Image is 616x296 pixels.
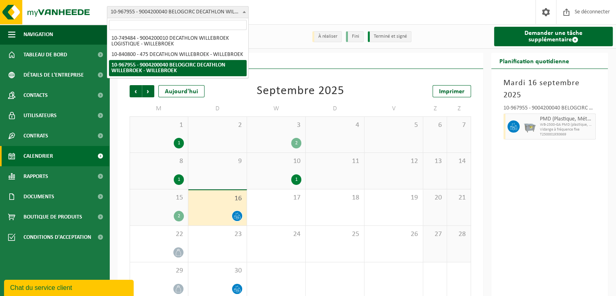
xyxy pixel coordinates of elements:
[23,92,48,99] font: Contacts
[234,230,242,238] font: 23
[178,214,180,219] font: 2
[238,121,242,129] font: 2
[458,106,461,112] font: Z
[411,157,418,165] font: 12
[111,9,290,15] font: 10-967955 - 9004200040 BELOGCIRC DECATHLON WILLEBROEK - WILLEBROEK
[435,194,442,202] font: 20
[178,177,180,182] font: 1
[411,194,418,202] font: 19
[109,33,247,49] li: 10-749484 - 9004200010 DECATHLON WILLEBROEK LOGISTIQUE - WILLEBROEK
[439,88,465,95] font: Imprimer
[23,214,82,220] font: Boutique de produits
[458,157,466,165] font: 14
[23,194,54,200] font: Documents
[293,157,301,165] font: 10
[414,121,418,129] font: 5
[462,121,466,129] font: 7
[411,230,418,238] font: 26
[238,157,242,165] font: 9
[494,27,613,46] a: Demander une tâche supplémentaire
[524,30,582,43] font: Demander une tâche supplémentaire
[23,72,84,78] font: Détails de l'entreprise
[234,267,242,275] font: 30
[434,106,437,112] font: Z
[356,121,359,129] font: 4
[176,267,183,275] font: 29
[165,88,198,95] font: Aujourd'hui
[23,32,53,38] font: Navigation
[23,153,53,159] font: Calendrier
[458,230,466,238] font: 28
[234,195,242,202] font: 16
[293,194,301,202] font: 17
[156,106,162,112] font: M
[575,9,610,15] font: Se déconnecter
[107,6,248,18] span: 10-967955 - 9004200040 BELOGCIRC DECATHLON WILLEBROEK - WILLEBROEK
[374,34,407,39] font: Terminé et signé
[295,177,298,182] font: 1
[109,49,247,60] li: 10-840800 - 475 DECATHLON WILLEBROEK - WILLEBROEK
[257,85,344,97] font: Septembre 2025
[295,141,298,146] font: 2
[215,106,220,112] font: D
[23,234,91,240] font: Conditions d'acceptation
[178,141,180,146] font: 1
[179,157,183,165] font: 8
[438,121,442,129] font: 6
[179,121,183,129] font: 1
[540,127,580,132] font: Vidange à fréquence fixe
[524,120,536,133] img: WB-2500-GAL-GY-01
[435,157,442,165] font: 13
[352,194,359,202] font: 18
[273,106,279,112] font: W
[352,34,359,39] font: Fini
[333,106,337,112] font: D
[23,113,57,119] font: Utilisateurs
[499,58,569,65] font: Planification quotidienne
[435,230,442,238] font: 27
[540,132,566,137] font: T250001930669
[318,34,337,39] font: À réaliser
[176,194,183,202] font: 15
[392,106,396,112] font: V
[297,121,301,129] font: 3
[23,52,67,58] font: Tableau de bord
[176,230,183,238] font: 22
[23,174,48,180] font: Rapports
[352,157,359,165] font: 11
[293,230,301,238] font: 24
[458,194,466,202] font: 21
[109,60,247,76] li: 10-967955 - 9004200040 BELOGCIRC DECATHLON WILLEBROEK - WILLEBROEK
[107,6,249,18] span: 10-967955 - 9004200040 BELOGCIRC DECATHLON WILLEBROEK - WILLEBROEK
[23,133,48,139] font: Contrats
[503,79,580,99] font: Mardi 16 septembre 2025
[433,85,471,97] a: Imprimer
[352,230,359,238] font: 25
[4,278,135,296] iframe: widget de discussion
